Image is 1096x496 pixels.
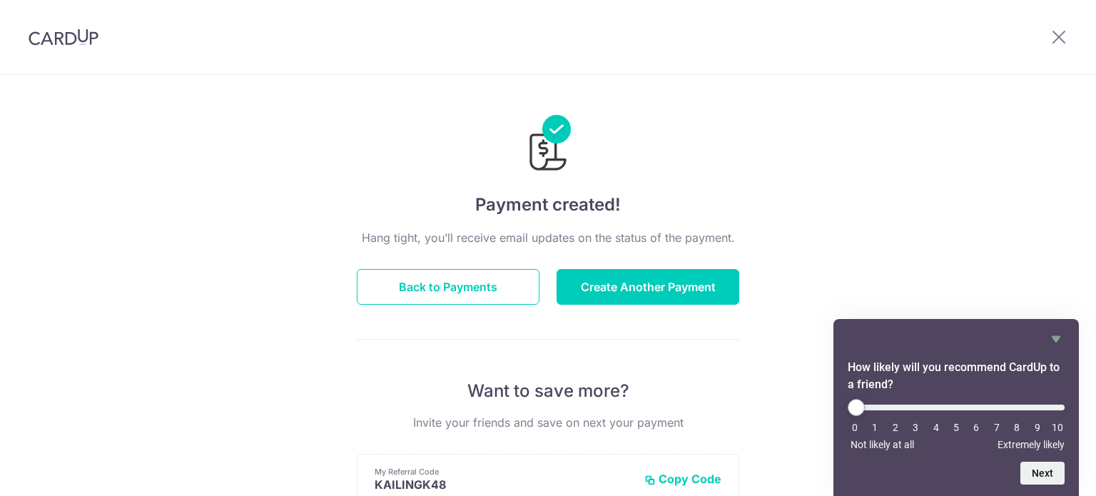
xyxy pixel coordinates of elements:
div: How likely will you recommend CardUp to a friend? Select an option from 0 to 10, with 0 being Not... [848,330,1065,485]
p: Want to save more? [357,380,739,403]
button: Back to Payments [357,269,539,305]
h2: How likely will you recommend CardUp to a friend? Select an option from 0 to 10, with 0 being Not... [848,359,1065,393]
button: Copy Code [644,472,721,486]
li: 1 [868,422,882,433]
h4: Payment created! [357,192,739,218]
li: 7 [990,422,1004,433]
button: Hide survey [1047,330,1065,348]
span: Not likely at all [851,439,914,450]
p: My Referral Code [375,466,633,477]
li: 2 [888,422,903,433]
li: 0 [848,422,862,433]
li: 4 [929,422,943,433]
li: 9 [1030,422,1045,433]
img: CardUp [29,29,98,46]
p: Invite your friends and save on next your payment [357,414,739,431]
li: 6 [969,422,983,433]
li: 3 [908,422,923,433]
div: How likely will you recommend CardUp to a friend? Select an option from 0 to 10, with 0 being Not... [848,399,1065,450]
li: 10 [1050,422,1065,433]
span: Extremely likely [998,439,1065,450]
button: Create Another Payment [557,269,739,305]
p: Hang tight, you’ll receive email updates on the status of the payment. [357,229,739,246]
button: Next question [1020,462,1065,485]
img: Payments [525,115,571,175]
li: 5 [949,422,963,433]
p: KAILINGK48 [375,477,633,492]
li: 8 [1010,422,1024,433]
